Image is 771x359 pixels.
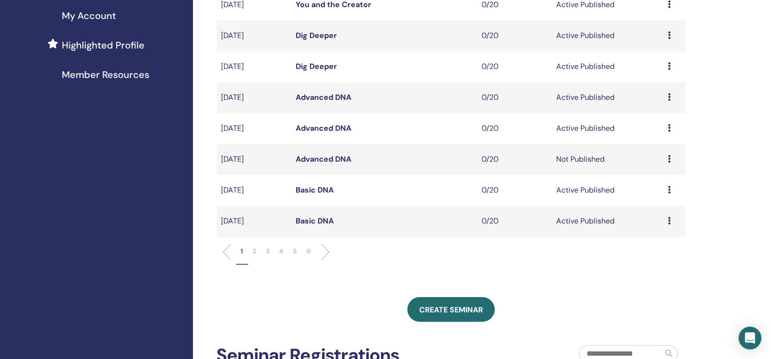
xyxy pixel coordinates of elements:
[217,20,291,51] td: [DATE]
[551,51,663,82] td: Active Published
[217,144,291,175] td: [DATE]
[62,68,149,82] span: Member Resources
[477,113,552,144] td: 0/20
[551,144,663,175] td: Not Published
[296,61,337,71] a: Dig Deeper
[551,206,663,237] td: Active Published
[551,20,663,51] td: Active Published
[279,246,284,256] p: 4
[296,216,334,226] a: Basic DNA
[296,123,351,133] a: Advanced DNA
[296,92,351,102] a: Advanced DNA
[293,246,298,256] p: 5
[296,30,337,40] a: Dig Deeper
[62,9,116,23] span: My Account
[551,82,663,113] td: Active Published
[477,144,552,175] td: 0/20
[241,246,243,256] p: 1
[217,206,291,237] td: [DATE]
[551,175,663,206] td: Active Published
[62,38,145,52] span: Highlighted Profile
[266,246,270,256] p: 3
[217,113,291,144] td: [DATE]
[307,246,311,256] p: 6
[477,175,552,206] td: 0/20
[419,305,483,315] span: Create seminar
[217,82,291,113] td: [DATE]
[296,185,334,195] a: Basic DNA
[477,206,552,237] td: 0/20
[253,246,257,256] p: 2
[477,20,552,51] td: 0/20
[551,113,663,144] td: Active Published
[217,175,291,206] td: [DATE]
[477,82,552,113] td: 0/20
[739,327,761,349] div: Open Intercom Messenger
[296,154,351,164] a: Advanced DNA
[477,51,552,82] td: 0/20
[217,51,291,82] td: [DATE]
[407,297,495,322] a: Create seminar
